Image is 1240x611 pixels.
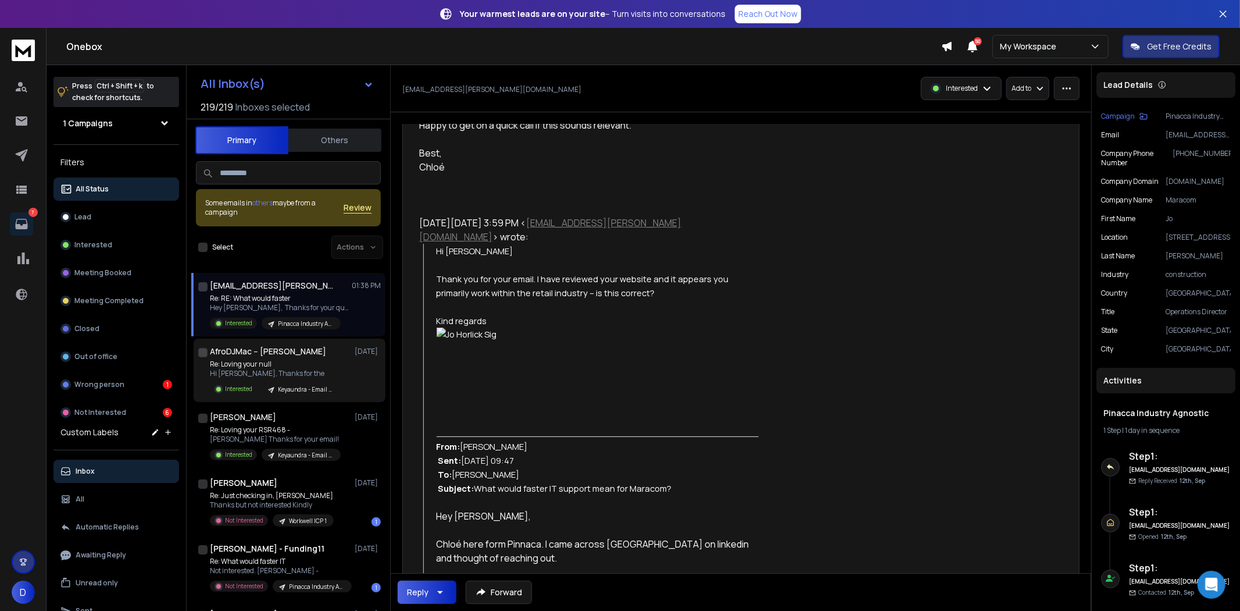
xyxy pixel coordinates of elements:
[53,345,179,368] button: Out of office
[1101,112,1135,121] p: Campaign
[278,451,334,460] p: Keyaundra - Email Outreach
[738,8,798,20] p: Reach Out Now
[212,243,233,252] label: Select
[419,216,759,244] div: [DATE][DATE] 3:59 PM < > wrote:
[210,477,277,489] h1: [PERSON_NAME]
[210,303,349,312] p: Hey [PERSON_NAME], Thanks for your question.
[402,85,581,94] p: [EMAIL_ADDRESS][PERSON_NAME][DOMAIN_NAME]
[53,233,179,257] button: Interested
[1101,289,1127,298] p: Country
[201,78,265,90] h1: All Inbox(s)
[74,408,126,417] p: Not Interested
[10,212,33,236] a: 7
[1101,196,1152,205] p: Company Name
[735,5,801,23] a: Reach Out Now
[210,411,276,423] h1: [PERSON_NAME]
[1198,571,1225,599] div: Open Intercom Messenger
[1101,112,1148,121] button: Campaign
[419,216,681,243] a: [EMAIL_ADDRESS][PERSON_NAME][DOMAIN_NAME]
[210,346,326,357] h1: AfroDJMac -- [PERSON_NAME]
[76,578,118,588] p: Unread only
[1101,307,1114,317] p: title
[235,100,310,114] h3: Inboxes selected
[53,154,179,170] h3: Filters
[1166,112,1231,121] p: Pinacca Industry Agnostic
[1138,588,1194,597] p: Contacted
[1180,477,1205,485] span: 12th, Sep
[1168,588,1194,596] span: 12th, Sep
[28,208,38,217] p: 7
[163,408,172,417] div: 6
[225,319,252,328] p: Interested
[1129,505,1231,519] h6: Step 1 :
[76,550,126,560] p: Awaiting Reply
[438,468,452,480] strong: To:
[1101,251,1135,261] p: Last Name
[974,37,982,45] span: 50
[344,202,371,214] button: Review
[278,385,334,394] p: Keyaundra - Email Outreach
[12,40,35,61] img: logo
[1129,449,1231,463] h6: Step 1 :
[163,380,172,389] div: 1
[210,557,349,566] p: Re: What would faster IT
[1166,270,1231,279] p: construction
[60,427,119,438] h3: Custom Labels
[355,413,381,422] p: [DATE]
[53,488,179,511] button: All
[72,80,154,104] p: Press to check for shortcuts.
[1129,521,1231,530] h6: [EMAIL_ADDRESS][DOMAIN_NAME]
[1101,130,1119,140] p: Email
[210,280,338,292] h1: [EMAIL_ADDRESS][PERSON_NAME][DOMAIN_NAME]
[76,184,109,194] p: All Status
[74,240,112,250] p: Interested
[210,425,341,435] p: Re: Loving your RSR468 -
[53,317,179,340] button: Closed
[225,582,263,591] p: Not Interested
[1166,214,1231,223] p: Jo
[53,571,179,595] button: Unread only
[1129,466,1231,474] h6: [EMAIL_ADDRESS][DOMAIN_NAME]
[466,581,532,604] button: Forward
[53,289,179,312] button: Meeting Completed
[53,516,179,539] button: Automatic Replies
[225,516,263,525] p: Not Interested
[371,517,381,527] div: 1
[12,581,35,604] button: D
[210,566,349,576] p: Not interested. [PERSON_NAME] -
[225,385,252,393] p: Interested
[74,268,131,278] p: Meeting Booked
[95,79,144,93] span: Ctrl + Shift + k
[1103,79,1153,91] p: Lead Details
[53,261,179,285] button: Meeting Booked
[1138,532,1187,541] p: Opened
[53,112,179,135] button: 1 Campaigns
[1166,307,1231,317] p: Operations Director
[1166,196,1231,205] p: Maracom
[1166,251,1231,261] p: [PERSON_NAME]
[352,281,381,290] p: 01:38 PM
[210,360,341,369] p: Re: Loving your null
[201,100,233,114] span: 219 / 219
[460,8,726,20] p: – Turn visits into conversations
[1101,233,1128,242] p: location
[1123,35,1220,58] button: Get Free Credits
[210,491,334,500] p: Re: Just checking in, [PERSON_NAME]
[205,198,344,217] div: Some emails in maybe from a campaign
[1101,270,1128,279] p: industry
[1166,344,1231,354] p: [GEOGRAPHIC_DATA]
[1096,368,1235,393] div: Activities
[252,198,273,208] span: others
[1101,149,1173,168] p: Company Phone number
[210,435,341,444] p: [PERSON_NAME] Thanks for your email!
[398,581,456,604] button: Reply
[437,328,624,422] img: Jo Horlick Sig
[76,523,139,532] p: Automatic Replies
[437,441,460,452] span: From:
[946,84,978,93] p: Interested
[1166,289,1231,298] p: [GEOGRAPHIC_DATA]
[225,450,252,459] p: Interested
[74,296,144,305] p: Meeting Completed
[1125,425,1180,435] span: 1 day in sequence
[437,315,487,326] span: Kind regards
